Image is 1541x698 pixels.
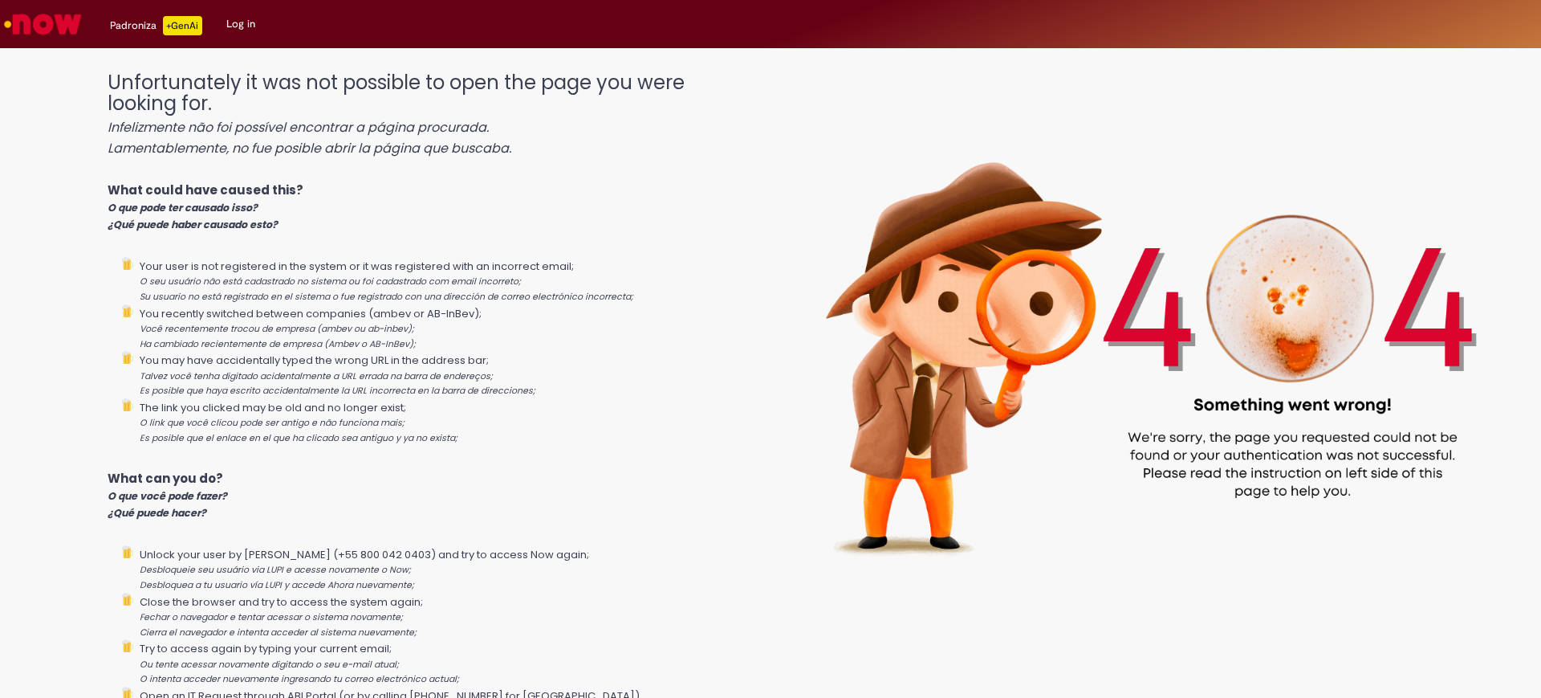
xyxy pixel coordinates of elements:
i: O que pode ter causado isso? [108,201,258,214]
i: Desbloqueie seu usuário via LUPI e acesse novamente o Now; [140,564,411,576]
i: O link que você clicou pode ser antigo e não funciona mais; [140,417,405,429]
i: Ha cambiado recientemente de empresa (Ambev o AB-InBev); [140,338,416,350]
li: Your user is not registered in the system or it was registered with an incorrect email; [140,257,753,304]
li: The link you clicked may be old and no longer exist; [140,398,753,446]
i: Cierra el navegador e intenta acceder al sistema nuevamente; [140,627,417,639]
i: Infelizmente não foi possível encontrar a página procurada. [108,118,489,137]
i: Você recentemente trocou de empresa (ambev ou ab-inbev); [140,323,414,335]
i: O que você pode fazer? [108,489,227,503]
p: What can you do? [108,470,753,521]
i: Lamentablemente, no fue posible abrir la página que buscaba. [108,139,511,157]
li: You recently switched between companies (ambev or AB-InBev); [140,304,753,352]
i: Es posible que el enlace en el que ha clicado sea antiguo y ya no exista; [140,432,457,444]
i: Fechar o navegador e tentar acessar o sistema novamente; [140,611,403,623]
li: Close the browser and try to access the system again; [140,593,753,640]
i: ¿Qué puede hacer? [108,506,206,520]
img: ServiceNow [2,8,84,40]
i: Desbloquea a tu usuario vía LUPI y accede Ahora nuevamente; [140,579,414,591]
img: 404_ambev_new.png [753,56,1541,606]
i: Su usuario no está registrado en el sistema o fue registrado con una dirección de correo electrón... [140,291,633,303]
i: Es posible que haya escrito accidentalmente la URL incorrecta en la barra de direcciones; [140,385,535,397]
h1: Unfortunately it was not possible to open the page you were looking for. [108,72,753,157]
li: Unlock your user by [PERSON_NAME] (+55 800 042 0403) and try to access Now again; [140,545,753,593]
p: What could have caused this? [108,182,753,233]
i: O intenta acceder nuevamente ingresando tu correo electrónico actual; [140,673,459,685]
i: O seu usuário não está cadastrado no sistema ou foi cadastrado com email incorreto; [140,276,521,288]
li: You may have accidentally typed the wrong URL in the address bar; [140,351,753,398]
div: Padroniza [110,16,202,35]
i: Talvez você tenha digitado acidentalmente a URL errada na barra de endereços; [140,370,493,382]
li: Try to access again by typing your current email; [140,639,753,687]
p: +GenAi [163,16,202,35]
i: ¿Qué puede haber causado esto? [108,218,278,231]
i: Ou tente acessar novamente digitando o seu e-mail atual; [140,659,399,671]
